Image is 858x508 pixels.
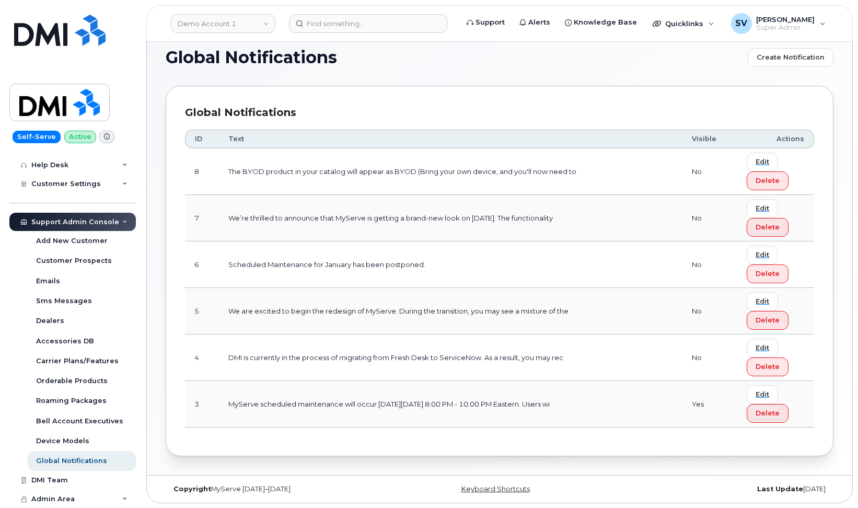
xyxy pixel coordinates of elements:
button: Delete [747,311,789,330]
span: Edit [756,203,769,213]
span: Edit [756,250,769,260]
div: [DATE] [611,485,833,493]
th: Text [219,130,683,148]
span: Delete [756,176,780,186]
button: Delete [747,171,789,190]
td: No [682,148,737,195]
td: 4 [185,334,219,381]
td: We are excited to begin the redesign of MyServe. During the transition, you may see a mixture of the [219,288,683,334]
button: Edit [747,339,778,357]
span: Edit [756,157,769,167]
td: 7 [185,195,219,241]
button: Edit [747,153,778,171]
span: Create Notification [757,52,825,62]
a: Demo Account 1 [171,14,275,33]
td: 8 [185,148,219,195]
a: Edit [747,199,805,218]
button: Edit [747,246,778,264]
a: Edit [747,153,805,171]
div: Samuel Vernaza [724,13,833,34]
a: Edit [747,246,805,264]
td: MyServe scheduled maintenance will occur [DATE][DATE] 8:00 PM - 10:00 PM Eastern. Users wi [219,381,683,428]
td: No [682,288,737,334]
span: Global Notifications [166,50,337,65]
th: Visible [682,130,737,148]
span: Delete [756,408,780,418]
a: Edit [747,339,805,357]
strong: Copyright [173,485,211,493]
div: Quicklinks [645,13,722,34]
td: No [682,195,737,241]
td: 5 [185,288,219,334]
td: The BYOD product in your catalog will appear as BYOD (Bring your own device, and you'll now need to [219,148,683,195]
td: We’re thrilled to announce that MyServe is getting a brand-new look on [DATE]. The functionality [219,195,683,241]
button: Edit [747,199,778,218]
span: Edit [756,296,769,306]
a: Edit [747,292,805,311]
span: Delete [756,362,780,372]
td: 6 [185,241,219,288]
span: Super Admin [756,24,815,32]
button: Delete [747,357,789,376]
a: Edit [747,385,805,404]
input: Find something... [289,14,447,33]
span: SV [735,17,747,30]
button: Edit [747,385,778,404]
span: Delete [756,222,780,232]
button: Create Notification [748,48,833,67]
span: Delete [756,315,780,325]
a: Keyboard Shortcuts [461,485,530,493]
td: No [682,334,737,381]
button: Delete [747,404,789,423]
span: Edit [756,343,769,353]
div: MyServe [DATE]–[DATE] [166,485,388,493]
td: Yes [682,381,737,428]
span: Edit [756,389,769,399]
span: Delete [756,269,780,279]
td: 3 [185,381,219,428]
button: Edit [747,292,778,311]
th: ID [185,130,219,148]
div: Global Notifications [185,105,814,120]
td: Scheduled Maintenance for January has been postponed. [219,241,683,288]
th: Actions [737,130,814,148]
td: DMI is currently in the process of migrating from Fresh Desk to ServiceNow. As a result, you may rec [219,334,683,381]
strong: Last Update [757,485,803,493]
button: Delete [747,218,789,237]
td: No [682,241,737,288]
button: Delete [747,264,789,283]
